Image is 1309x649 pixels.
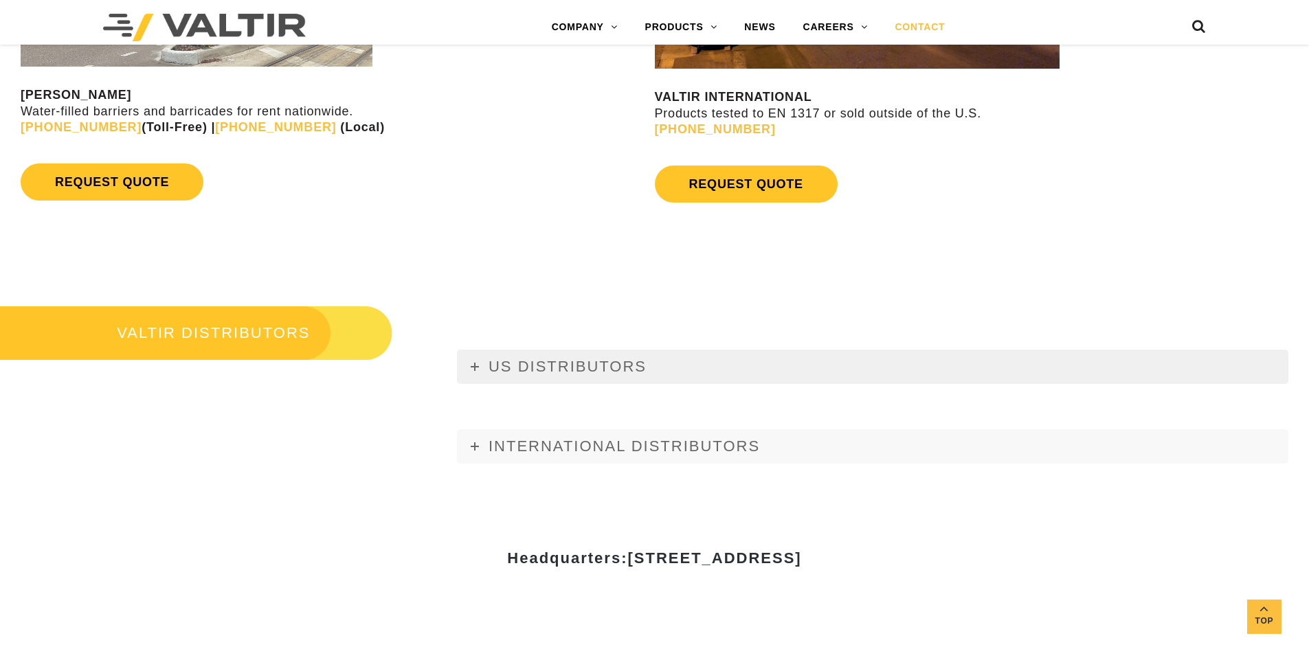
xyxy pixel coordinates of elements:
a: NEWS [730,14,789,41]
strong: Headquarters: [507,549,801,567]
a: REQUEST QUOTE [655,166,838,203]
a: US DISTRIBUTORS [457,350,1288,384]
a: [PHONE_NUMBER] [655,122,776,136]
a: CAREERS [790,14,882,41]
span: [STREET_ADDRESS] [627,549,801,567]
a: [PHONE_NUMBER] [21,120,142,134]
a: PRODUCTS [631,14,731,41]
a: CONTACT [881,14,959,41]
strong: (Local) [340,120,385,134]
a: REQUEST QUOTE [21,163,203,201]
a: Top [1247,600,1282,634]
a: INTERNATIONAL DISTRIBUTORS [457,429,1288,464]
p: Water-filled barriers and barricades for rent nationwide. [21,87,651,135]
strong: (Toll-Free) | [21,120,215,134]
strong: [PERSON_NAME] [21,88,131,102]
img: Valtir [103,14,306,41]
a: [PHONE_NUMBER] [215,120,336,134]
a: COMPANY [538,14,631,41]
span: INTERNATIONAL DISTRIBUTORS [489,437,760,455]
span: Top [1247,613,1282,629]
span: US DISTRIBUTORS [489,358,647,375]
strong: VALTIR INTERNATIONAL [655,90,812,104]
